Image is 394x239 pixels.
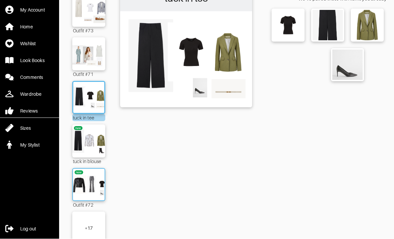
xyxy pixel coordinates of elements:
[20,226,36,232] div: Log out
[72,85,106,110] img: Outfit tuck in tee
[72,71,105,78] div: Outfit #71
[20,125,31,132] div: Sizes
[332,50,363,80] img: Nappa leather court shoes - PHYLLIS
[20,108,38,115] div: Reviews
[20,74,43,81] div: Comments
[312,10,343,41] img: Straight Knit Pant
[20,7,45,14] div: My Account
[72,114,105,121] div: tuck in tee
[20,24,33,30] div: Home
[20,57,45,64] div: Look Books
[71,172,107,197] img: Outfit Outfit #72
[85,225,93,232] div: + 17
[72,158,105,165] div: tuck in blouse
[75,126,81,130] div: new
[76,171,82,175] div: new
[123,15,249,103] img: Outfit tuck in tee
[20,41,36,47] div: Wishlist
[20,142,40,149] div: My Stylist
[352,10,382,41] img: Sevi Linen Jacket
[20,91,42,98] div: Wardrobe
[72,201,105,209] div: Outfit #72
[70,41,108,67] img: Outfit Outfit #71
[72,27,105,34] div: Outfit #73
[273,10,303,41] img: Pruitt Ribbed T-Shirt
[70,128,108,154] img: Outfit tuck in blouse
